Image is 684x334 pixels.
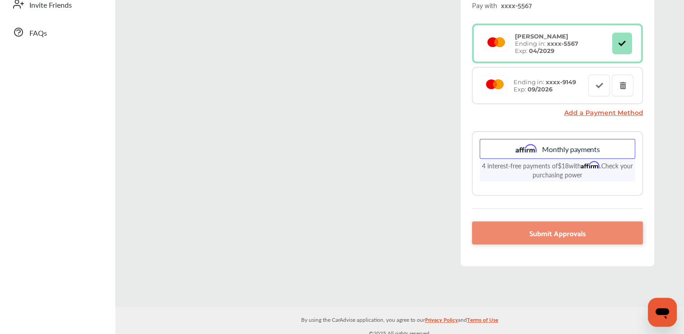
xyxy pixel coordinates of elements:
[515,143,537,154] img: affirm.ee73cc9f.svg
[8,20,106,44] a: FAQs
[533,161,633,179] a: Check your purchasing power - Learn more about Affirm Financing (opens in modal)
[547,40,578,47] strong: xxxx- 5567
[467,315,498,329] a: Terms of Use
[529,227,586,239] span: Submit Approvals
[648,298,677,327] iframe: Button to launch messaging window
[558,161,569,170] span: $18
[480,139,635,159] div: Monthly payments
[529,47,554,54] strong: 04/2029
[29,28,47,39] span: FAQs
[564,109,643,117] a: Add a Payment Method
[472,221,643,244] a: Submit Approvals
[115,315,684,324] p: By using the CarAdvise application, you agree to our and
[515,33,568,40] strong: [PERSON_NAME]
[510,33,583,54] div: Ending in: Exp:
[528,86,552,93] strong: 09/2026
[546,78,576,86] strong: xxxx- 9149
[425,315,458,329] a: Privacy Policy
[480,159,635,181] p: 4 interest-free payments of with .
[581,161,600,169] span: Affirm
[509,78,580,93] div: Ending in: Exp:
